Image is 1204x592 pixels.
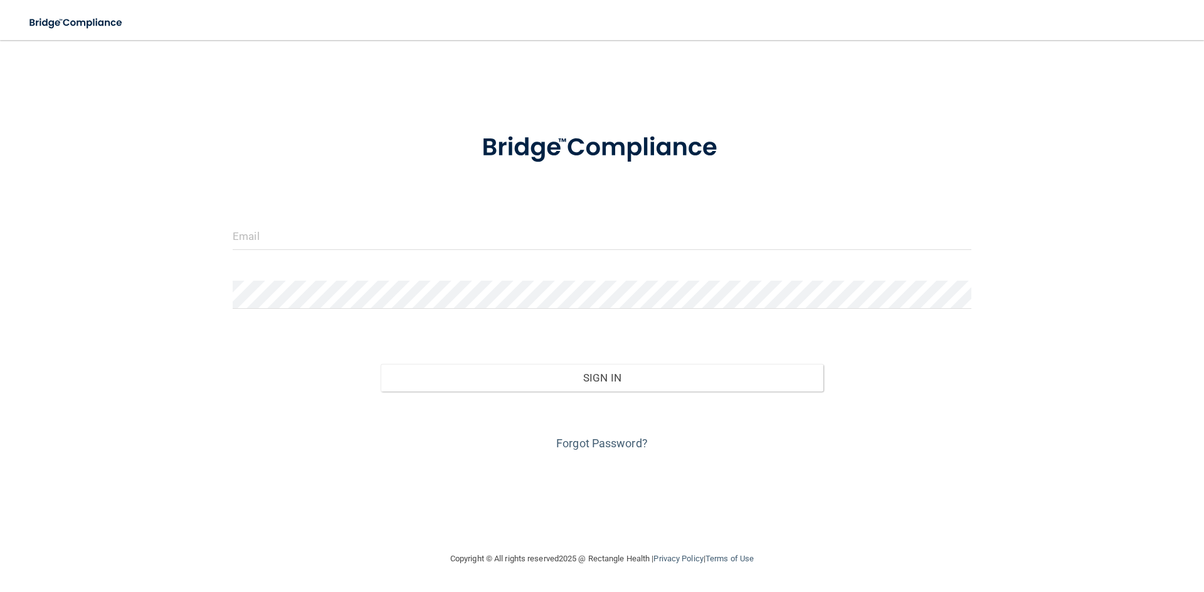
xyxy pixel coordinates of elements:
[456,115,748,180] img: bridge_compliance_login_screen.278c3ca4.svg
[705,554,754,563] a: Terms of Use
[653,554,703,563] a: Privacy Policy
[381,364,824,392] button: Sign In
[19,10,134,36] img: bridge_compliance_login_screen.278c3ca4.svg
[556,437,648,450] a: Forgot Password?
[233,222,971,250] input: Email
[373,539,831,579] div: Copyright © All rights reserved 2025 @ Rectangle Health | |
